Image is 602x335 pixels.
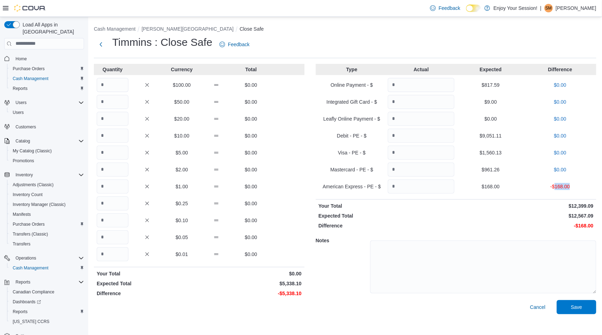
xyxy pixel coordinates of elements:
[571,304,582,311] span: Save
[94,25,596,34] nav: An example of EuiBreadcrumbs
[10,220,48,229] a: Purchase Orders
[427,1,463,15] a: Feedback
[235,66,267,73] p: Total
[10,298,84,306] span: Dashboards
[235,234,267,241] p: $0.00
[13,171,36,179] button: Inventory
[439,5,460,12] span: Feedback
[13,98,84,107] span: Users
[235,81,267,89] p: $0.00
[13,123,39,131] a: Customers
[319,166,385,173] p: Mastercard - PE - $
[10,84,30,93] a: Reports
[166,66,198,73] p: Currency
[540,4,542,12] p: |
[7,307,87,317] button: Reports
[16,138,30,144] span: Catalog
[10,230,84,238] span: Transfers (Classic)
[546,4,552,12] span: SM
[7,146,87,156] button: My Catalog (Classic)
[97,280,198,287] p: Expected Total
[235,217,267,224] p: $0.00
[13,254,84,262] span: Operations
[94,37,108,51] button: Next
[97,66,128,73] p: Quantity
[10,147,84,155] span: My Catalog (Classic)
[10,190,84,199] span: Inventory Count
[13,221,45,227] span: Purchase Orders
[544,4,553,12] div: Shanon McLenaghan
[7,74,87,84] button: Cash Management
[7,108,87,117] button: Users
[10,210,84,219] span: Manifests
[10,240,84,248] span: Transfers
[527,300,548,314] button: Cancel
[94,26,136,32] button: Cash Management
[13,289,54,295] span: Canadian Compliance
[457,183,524,190] p: $168.00
[235,132,267,139] p: $0.00
[13,98,29,107] button: Users
[112,35,212,49] h1: Timmins : Close Safe
[10,74,84,83] span: Cash Management
[235,166,267,173] p: $0.00
[16,172,33,178] span: Inventory
[527,115,594,122] p: $0.00
[166,115,198,122] p: $20.00
[200,290,301,297] p: -$5,338.10
[457,222,594,229] p: -$168.00
[97,196,128,211] input: Quantity
[7,229,87,239] button: Transfers (Classic)
[10,157,84,165] span: Promotions
[527,66,594,73] p: Difference
[166,251,198,258] p: $0.01
[457,132,524,139] p: $9,051.11
[10,157,37,165] a: Promotions
[7,64,87,74] button: Purchase Orders
[319,66,385,73] p: Type
[10,210,34,219] a: Manifests
[527,149,594,156] p: $0.00
[319,222,455,229] p: Difference
[10,264,51,272] a: Cash Management
[10,288,57,296] a: Canadian Compliance
[1,253,87,263] button: Operations
[7,263,87,273] button: Cash Management
[166,98,198,105] p: $50.00
[388,146,454,160] input: Quantity
[319,132,385,139] p: Debit - PE - $
[13,278,33,286] button: Reports
[16,56,27,62] span: Home
[457,202,594,209] p: $12,399.09
[13,137,33,145] button: Catalog
[388,179,454,194] input: Quantity
[13,171,84,179] span: Inventory
[13,265,48,271] span: Cash Management
[10,147,55,155] a: My Catalog (Classic)
[20,21,84,35] span: Load All Apps in [GEOGRAPHIC_DATA]
[16,100,26,105] span: Users
[16,279,30,285] span: Reports
[97,146,128,160] input: Quantity
[319,115,385,122] p: Leafly Online Payment - $
[10,317,52,326] a: [US_STATE] CCRS
[319,212,455,219] p: Expected Total
[319,81,385,89] p: Online Payment - $
[235,115,267,122] p: $0.00
[200,280,301,287] p: $5,338.10
[527,132,594,139] p: $0.00
[7,219,87,229] button: Purchase Orders
[97,179,128,194] input: Quantity
[556,4,596,12] p: [PERSON_NAME]
[235,183,267,190] p: $0.00
[388,78,454,92] input: Quantity
[494,4,538,12] p: Enjoy Your Session!
[7,84,87,93] button: Reports
[457,212,594,219] p: $12,567.09
[7,297,87,307] a: Dashboards
[319,98,385,105] p: Integrated Gift Card - $
[7,209,87,219] button: Manifests
[457,166,524,173] p: $961.26
[319,183,385,190] p: American Express - PE - $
